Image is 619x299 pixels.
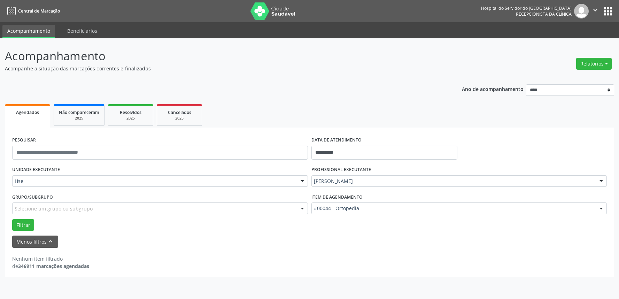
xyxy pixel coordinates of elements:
[576,58,612,70] button: Relatórios
[481,5,572,11] div: Hospital do Servidor do [GEOGRAPHIC_DATA]
[12,219,34,231] button: Filtrar
[62,25,102,37] a: Beneficiários
[516,11,572,17] span: Recepcionista da clínica
[59,109,99,115] span: Não compareceram
[5,5,60,17] a: Central de Marcação
[15,178,294,185] span: Hse
[5,65,431,72] p: Acompanhe a situação das marcações correntes e finalizadas
[311,164,371,175] label: PROFISSIONAL EXECUTANTE
[12,192,53,202] label: Grupo/Subgrupo
[602,5,614,17] button: apps
[574,4,589,18] img: img
[314,205,593,212] span: #00044 - Ortopedia
[12,255,89,262] div: Nenhum item filtrado
[12,236,58,248] button: Menos filtroskeyboard_arrow_up
[162,116,197,121] div: 2025
[12,262,89,270] div: de
[18,8,60,14] span: Central de Marcação
[12,164,60,175] label: UNIDADE EXECUTANTE
[168,109,191,115] span: Cancelados
[15,205,93,212] span: Selecione um grupo ou subgrupo
[120,109,141,115] span: Resolvidos
[113,116,148,121] div: 2025
[12,135,36,146] label: PESQUISAR
[18,263,89,269] strong: 346911 marcações agendadas
[2,25,55,38] a: Acompanhamento
[314,178,593,185] span: [PERSON_NAME]
[16,109,39,115] span: Agendados
[462,84,524,93] p: Ano de acompanhamento
[591,6,599,14] i: 
[59,116,99,121] div: 2025
[311,135,362,146] label: DATA DE ATENDIMENTO
[5,47,431,65] p: Acompanhamento
[589,4,602,18] button: 
[311,192,363,202] label: Item de agendamento
[47,238,54,245] i: keyboard_arrow_up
